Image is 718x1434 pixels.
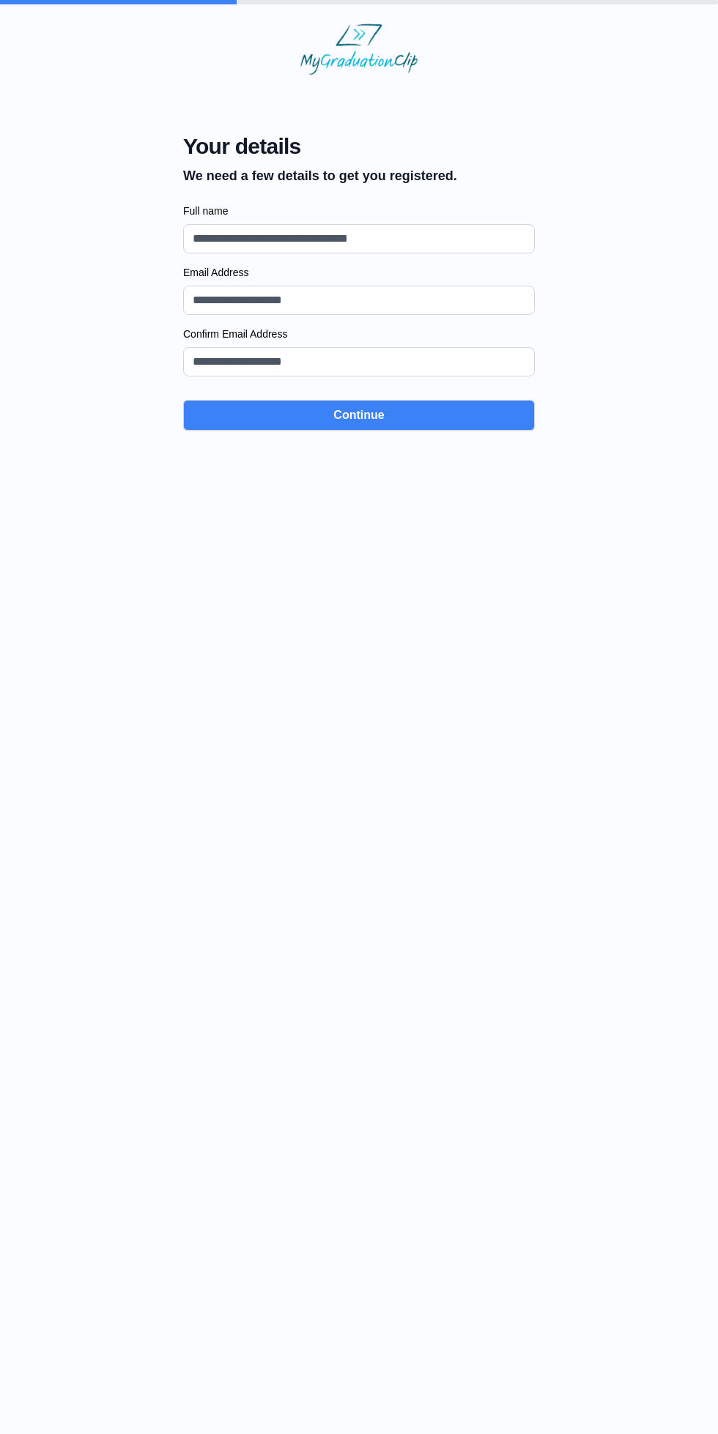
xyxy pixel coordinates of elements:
[183,327,535,341] label: Confirm Email Address
[183,265,535,280] label: Email Address
[300,23,418,75] img: MyGraduationClip
[183,133,457,160] span: Your details
[183,400,535,431] button: Continue
[183,204,535,218] label: Full name
[183,166,457,186] p: We need a few details to get you registered.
